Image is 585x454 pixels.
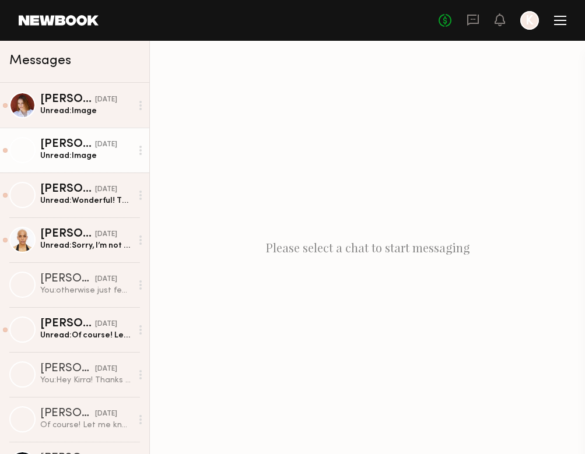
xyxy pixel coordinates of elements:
[40,105,132,117] div: Unread: Image
[95,319,117,330] div: [DATE]
[40,420,132,431] div: Of course! Let me know if you need anything else
[40,330,132,341] div: Unread: Of course! Let me know if you need anything else :)
[40,184,95,195] div: [PERSON_NAME]
[40,318,95,330] div: [PERSON_NAME]
[40,363,95,375] div: [PERSON_NAME]
[95,409,117,420] div: [DATE]
[40,408,95,420] div: [PERSON_NAME]
[40,195,132,206] div: Unread: Wonderful! Thank you so much!
[95,364,117,375] div: [DATE]
[95,139,117,150] div: [DATE]
[40,273,95,285] div: [PERSON_NAME]
[40,285,132,296] div: You: otherwise just feel free to text me! :)
[95,229,117,240] div: [DATE]
[40,375,132,386] div: You: Hey Kirra! Thanks for submitting to the Simply Protein job! Can you send over a pic of your ...
[40,139,95,150] div: [PERSON_NAME]
[9,54,71,68] span: Messages
[150,41,585,454] div: Please select a chat to start messaging
[40,150,132,161] div: Unread: Image
[520,11,539,30] a: K
[95,184,117,195] div: [DATE]
[40,228,95,240] div: [PERSON_NAME]
[40,240,132,251] div: Unread: Sorry, I’m not sure how to send videos on here
[95,274,117,285] div: [DATE]
[95,94,117,105] div: [DATE]
[40,94,95,105] div: [PERSON_NAME]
